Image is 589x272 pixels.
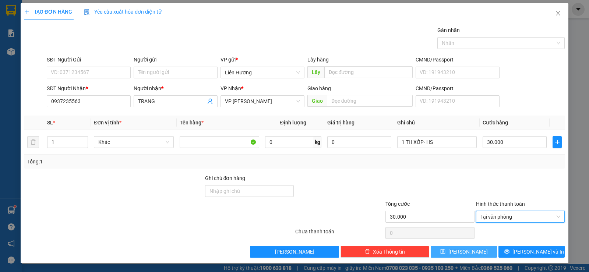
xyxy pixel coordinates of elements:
[553,136,562,148] button: plus
[250,246,339,258] button: [PERSON_NAME]
[221,56,304,64] div: VP gửi
[47,84,131,92] div: SĐT Người Nhận
[416,56,500,64] div: CMND/Passport
[476,201,525,207] label: Hình thức thanh toán
[47,120,53,126] span: SL
[437,27,460,33] label: Gán nhãn
[555,10,561,16] span: close
[205,185,294,197] input: Ghi chú đơn hàng
[24,9,72,15] span: TẠO ĐƠN HÀNG
[294,227,385,240] div: Chưa thanh toán
[134,84,218,92] div: Người nhận
[307,95,327,107] span: Giao
[314,136,321,148] span: kg
[280,120,306,126] span: Định lượng
[221,85,241,91] span: VP Nhận
[480,211,560,222] span: Tại văn phòng
[327,136,391,148] input: 0
[27,136,39,148] button: delete
[512,248,564,256] span: [PERSON_NAME] và In
[498,246,565,258] button: printer[PERSON_NAME] và In
[98,137,169,148] span: Khác
[225,67,300,78] span: Liên Hương
[307,66,324,78] span: Lấy
[448,248,488,256] span: [PERSON_NAME]
[553,139,561,145] span: plus
[307,85,331,91] span: Giao hàng
[365,249,370,255] span: delete
[324,66,413,78] input: Dọc đường
[84,9,162,15] span: Yêu cầu xuất hóa đơn điện tử
[394,116,480,130] th: Ghi chú
[416,84,500,92] div: CMND/Passport
[307,57,329,63] span: Lấy hàng
[205,175,246,181] label: Ghi chú đơn hàng
[225,96,300,107] span: VP Phan Rí
[431,246,497,258] button: save[PERSON_NAME]
[397,136,477,148] input: Ghi Chú
[27,158,228,166] div: Tổng: 1
[440,249,445,255] span: save
[47,56,131,64] div: SĐT Người Gửi
[504,249,509,255] span: printer
[134,56,218,64] div: Người gửi
[548,3,568,24] button: Close
[94,120,121,126] span: Đơn vị tính
[483,120,508,126] span: Cước hàng
[385,201,410,207] span: Tổng cước
[373,248,405,256] span: Xóa Thông tin
[207,98,213,104] span: user-add
[327,120,355,126] span: Giá trị hàng
[275,248,314,256] span: [PERSON_NAME]
[341,246,429,258] button: deleteXóa Thông tin
[84,9,90,15] img: icon
[327,95,413,107] input: Dọc đường
[24,9,29,14] span: plus
[180,120,204,126] span: Tên hàng
[180,136,259,148] input: VD: Bàn, Ghế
